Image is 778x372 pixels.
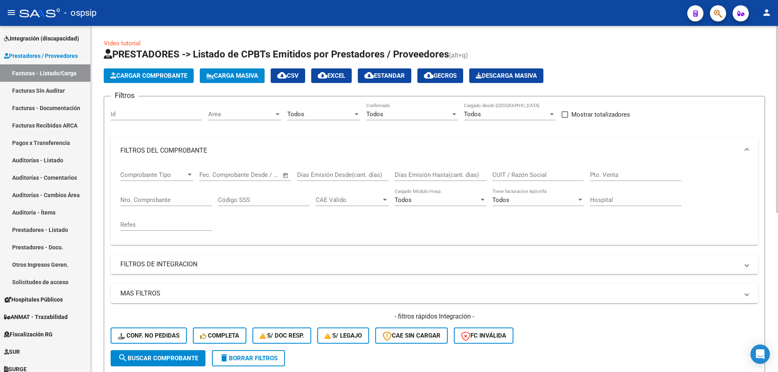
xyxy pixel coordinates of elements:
[750,344,770,364] div: Open Intercom Messenger
[4,295,63,304] span: Hospitales Públicos
[104,40,141,47] a: Video tutorial
[395,196,412,204] span: Todos
[469,68,543,83] button: Descarga Masiva
[366,111,383,118] span: Todos
[252,327,312,344] button: S/ Doc Resp.
[454,327,513,344] button: FC Inválida
[311,68,352,83] button: EXCEL
[111,327,187,344] button: Conf. no pedidas
[424,72,457,79] span: Gecros
[219,353,229,363] mat-icon: delete
[118,355,198,362] span: Buscar Comprobante
[449,51,468,59] span: (alt+q)
[104,49,449,60] span: PRESTADORES -> Listado de CPBTs Emitidos por Prestadores / Proveedores
[104,68,194,83] button: Cargar Comprobante
[111,138,758,164] mat-expansion-panel-header: FILTROS DEL COMPROBANTE
[325,332,362,339] span: S/ legajo
[239,171,279,179] input: Fecha fin
[271,68,305,83] button: CSV
[193,327,246,344] button: Completa
[4,34,79,43] span: Integración (discapacidad)
[120,171,186,179] span: Comprobante Tipo
[64,4,96,22] span: - ospsip
[120,289,739,298] mat-panel-title: MAS FILTROS
[364,70,374,80] mat-icon: cloud_download
[111,164,758,245] div: FILTROS DEL COMPROBANTE
[111,350,205,366] button: Buscar Comprobante
[199,171,232,179] input: Fecha inicio
[476,72,537,79] span: Descarga Masiva
[469,68,543,83] app-download-masive: Descarga masiva de comprobantes (adjuntos)
[111,90,139,101] h3: Filtros
[318,70,327,80] mat-icon: cloud_download
[277,72,299,79] span: CSV
[4,347,20,356] span: SUR
[111,255,758,274] mat-expansion-panel-header: FILTROS DE INTEGRACION
[461,332,506,339] span: FC Inválida
[120,260,739,269] mat-panel-title: FILTROS DE INTEGRACION
[287,111,304,118] span: Todos
[6,8,16,17] mat-icon: menu
[208,111,274,118] span: Area
[118,332,180,339] span: Conf. no pedidas
[200,332,239,339] span: Completa
[492,196,509,204] span: Todos
[316,196,381,204] span: CAE Válido
[375,327,448,344] button: CAE SIN CARGAR
[571,110,630,119] span: Mostrar totalizadores
[281,171,291,180] button: Open calendar
[111,312,758,321] h4: - filtros rápidos Integración -
[417,68,463,83] button: Gecros
[762,8,772,17] mat-icon: person
[364,72,405,79] span: Estandar
[317,327,369,344] button: S/ legajo
[260,332,304,339] span: S/ Doc Resp.
[4,330,53,339] span: Fiscalización RG
[120,146,739,155] mat-panel-title: FILTROS DEL COMPROBANTE
[383,332,440,339] span: CAE SIN CARGAR
[277,70,287,80] mat-icon: cloud_download
[110,72,187,79] span: Cargar Comprobante
[219,355,278,362] span: Borrar Filtros
[200,68,265,83] button: Carga Masiva
[424,70,434,80] mat-icon: cloud_download
[111,284,758,303] mat-expansion-panel-header: MAS FILTROS
[358,68,411,83] button: Estandar
[4,312,68,321] span: ANMAT - Trazabilidad
[206,72,258,79] span: Carga Masiva
[118,353,128,363] mat-icon: search
[4,51,78,60] span: Prestadores / Proveedores
[318,72,345,79] span: EXCEL
[212,350,285,366] button: Borrar Filtros
[464,111,481,118] span: Todos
